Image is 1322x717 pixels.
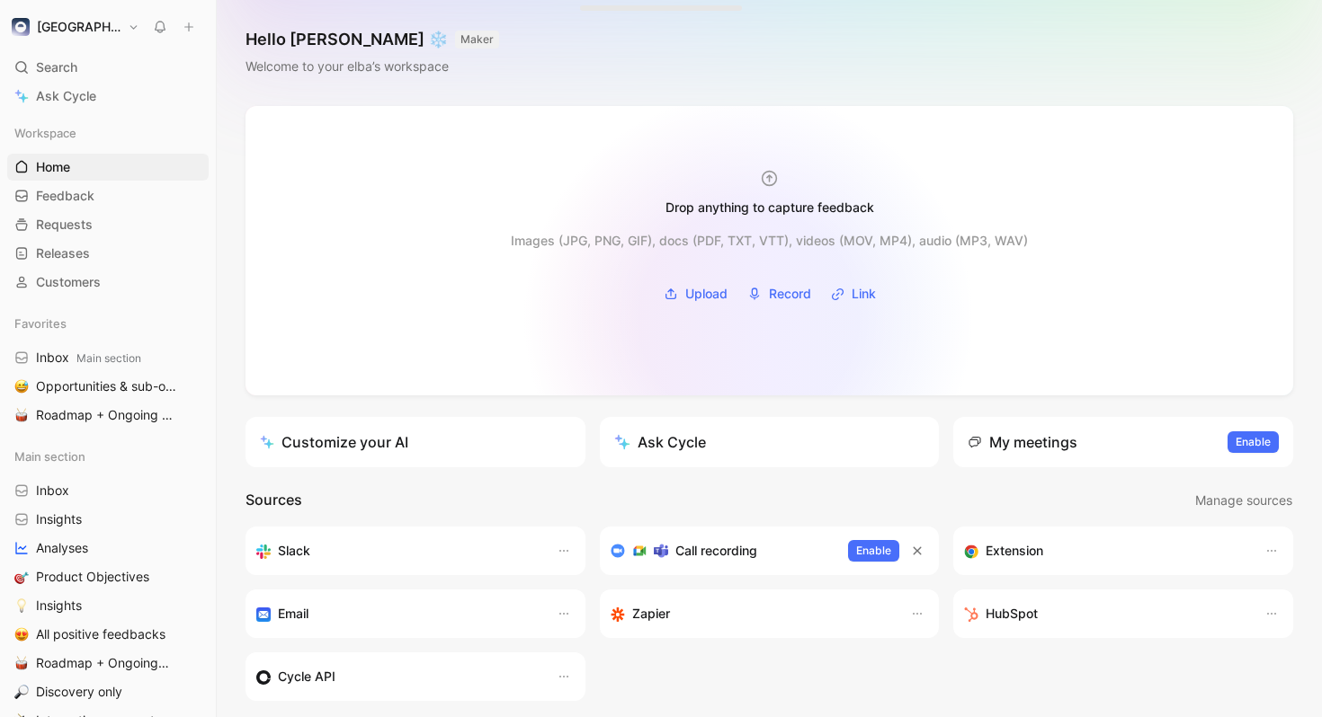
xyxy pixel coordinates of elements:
h3: Cycle API [278,666,335,687]
img: 😅 [14,379,29,394]
span: Insights [36,597,82,615]
a: Releases [7,240,209,267]
img: 🎯 [14,570,29,584]
div: Sync customers & send feedback from custom sources. Get inspired by our favorite use case [256,666,539,687]
img: 🥁 [14,656,29,670]
a: 💡Insights [7,592,209,619]
button: Upload [657,280,734,307]
span: Requests [36,216,93,234]
span: Inbox [36,349,141,367]
a: Analyses [7,535,209,562]
a: Insights [7,506,209,533]
span: Upload [685,283,728,305]
div: Ask Cycle [614,431,706,453]
a: 🔎Discovery only [7,678,209,705]
button: Ask Cycle [600,417,940,467]
div: Drop anything to capture feedback [665,197,874,218]
h3: Call recording [675,540,757,562]
a: Customers [7,269,209,296]
a: 😅Opportunities & sub-opportunities [7,373,209,400]
div: Images (JPG, PNG, GIF), docs (PDF, TXT, VTT), videos (MOV, MP4), audio (MP3, WAV) [511,230,1028,252]
h1: [GEOGRAPHIC_DATA] [37,19,121,35]
a: Home [7,154,209,181]
span: All positive feedbacks [36,625,165,643]
a: 🥁Roadmap + Ongoing Discovery [7,402,209,429]
span: Opportunities & sub-opportunities [36,377,181,396]
span: Search [36,57,77,78]
span: Product Objectives [36,568,149,586]
button: 🥁 [11,652,32,674]
span: Record [769,283,811,305]
button: MAKER [455,31,499,49]
div: Search [7,54,209,81]
div: Favorites [7,310,209,337]
a: InboxMain section [7,344,209,371]
button: 🔎 [11,681,32,703]
h3: Zapier [632,603,670,624]
button: Record [741,280,817,307]
span: Insights [36,510,82,528]
span: Favorites [14,314,67,332]
a: 😍All positive feedbacks [7,621,209,648]
span: Main section [14,447,85,465]
img: elba [12,18,30,36]
h2: Sources [246,489,302,512]
span: Roadmap + Ongoing Discovery [36,654,172,672]
span: Link [852,283,876,305]
div: Sync your customers, send feedback and get updates in Slack [256,540,539,562]
a: 🥁Roadmap + Ongoing Discovery [7,650,209,677]
div: Customize your AI [260,431,408,453]
span: Home [36,158,70,176]
span: Ask Cycle [36,85,96,107]
button: 🎯 [11,566,32,588]
span: Enable [856,542,891,560]
button: 😍 [11,624,32,645]
h3: Email [278,603,308,624]
div: Forward emails to your feedback inbox [256,603,539,624]
img: 💡 [14,598,29,613]
button: 😅 [11,376,32,397]
span: Roadmap + Ongoing Discovery [36,406,179,425]
button: elba[GEOGRAPHIC_DATA] [7,14,144,40]
a: Ask Cycle [7,83,209,110]
div: Main section [7,443,209,470]
a: Inbox [7,477,209,504]
button: 💡 [11,595,32,616]
button: Manage sources [1194,489,1293,512]
a: 🎯Product Objectives [7,563,209,590]
div: Workspace [7,119,209,146]
span: Manage sources [1195,490,1292,511]
span: Customers [36,273,101,291]
span: Enable [1236,433,1271,451]
div: Welcome to your elba’s workspace [246,56,499,77]
h1: Hello [PERSON_NAME] ❄️ [246,29,499,50]
img: 😍 [14,627,29,642]
div: My meetings [968,431,1077,453]
span: Discovery only [36,683,122,701]
button: 🥁 [11,404,32,426]
a: Feedback [7,182,209,209]
h3: Slack [278,540,310,562]
span: Workspace [14,124,76,142]
span: Main section [76,351,141,365]
button: Link [825,280,882,307]
h3: Extension [986,540,1043,562]
button: Enable [1228,431,1279,453]
a: Customize your AI [246,417,585,467]
div: Record & transcribe meetings from Zoom, Meet & Teams. [611,540,835,562]
img: 🔎 [14,685,29,699]
a: Requests [7,211,209,238]
img: 🥁 [14,408,29,422]
div: Capture feedback from anywhere on the web [964,540,1246,562]
span: Feedback [36,187,94,205]
button: Enable [848,540,899,562]
h3: HubSpot [986,603,1038,624]
span: Releases [36,244,90,262]
span: Analyses [36,539,88,557]
span: Inbox [36,482,69,500]
div: Capture feedback from thousands of sources with Zapier (survey results, recordings, sheets, etc). [611,603,893,624]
